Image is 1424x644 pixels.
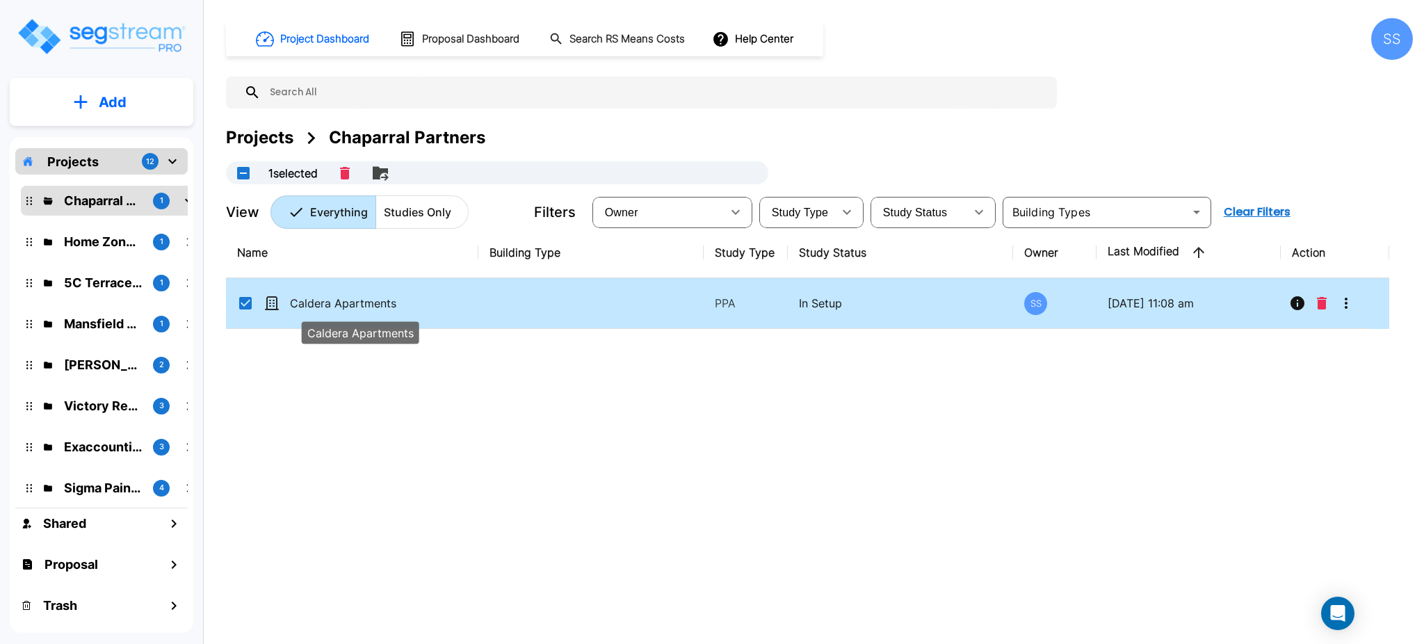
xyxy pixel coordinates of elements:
p: Add [99,92,127,113]
p: Herin Family Investments [64,355,142,374]
th: Action [1281,227,1389,278]
h1: Proposal [44,555,98,574]
button: Everything [270,195,376,229]
p: Caldera Apartments [307,325,414,341]
th: Owner [1013,227,1097,278]
span: Study Type [772,207,828,218]
div: SS [1371,18,1413,60]
p: 1 [160,318,163,330]
p: 12 [146,156,154,168]
button: Add [10,82,193,122]
div: Open Intercom Messenger [1321,597,1354,630]
button: More-Options [1332,289,1360,317]
p: 2 [159,359,164,371]
p: Everything [310,204,368,220]
th: Study Status [788,227,1013,278]
button: Delete [1311,289,1332,317]
p: Filters [534,202,576,223]
p: Sigma Pain Clinic [64,478,142,497]
div: Chaparral Partners [329,125,485,150]
button: Proposal Dashboard [394,24,527,54]
p: Studies Only [384,204,451,220]
p: Victory Real Estate [64,396,142,415]
img: Logo [16,17,186,56]
div: Select [873,193,965,232]
div: SS [1024,292,1047,315]
p: Exaccountic - Victory Real Estate [64,437,142,456]
p: PPA [715,295,776,312]
p: Projects [47,152,99,171]
p: 3 [159,441,164,453]
input: Search All [261,77,1050,108]
span: Owner [605,207,638,218]
button: Search RS Means Costs [544,26,693,53]
button: Project Dashboard [250,24,377,54]
th: Name [226,227,478,278]
h1: Shared [43,514,86,533]
h1: Project Dashboard [280,31,369,47]
input: Building Types [1007,202,1184,222]
th: Study Type [704,227,787,278]
h1: Search RS Means Costs [569,31,685,47]
p: 1 [160,195,163,207]
p: View [226,202,259,223]
button: Clear Filters [1218,198,1296,226]
div: Select [762,193,833,232]
button: Delete [334,161,355,185]
p: In Setup [799,295,1002,312]
p: 1 selected [268,165,318,182]
p: [DATE] 11:08 am [1108,295,1269,312]
button: Studies Only [375,195,469,229]
button: Open [1187,202,1206,222]
p: 1 [160,277,163,289]
button: Info [1284,289,1311,317]
button: Help Center [709,26,799,52]
h1: Trash [43,596,77,615]
div: Projects [226,125,293,150]
p: Chaparral Partners [64,191,142,210]
th: Building Type [478,227,704,278]
p: 5C Terrace Shops [64,273,142,292]
button: Move [366,159,394,187]
span: Study Status [883,207,948,218]
button: UnSelectAll [229,159,257,187]
p: Caldera Apartments [290,295,430,312]
p: 1 [160,236,163,248]
p: Home Zone Furniture [64,232,142,251]
th: Last Modified [1097,227,1280,278]
div: Platform [270,195,469,229]
p: 3 [159,400,164,412]
h1: Proposal Dashboard [422,31,519,47]
p: Mansfield Medical Partners [64,314,142,333]
div: Select [595,193,722,232]
p: 4 [159,482,164,494]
